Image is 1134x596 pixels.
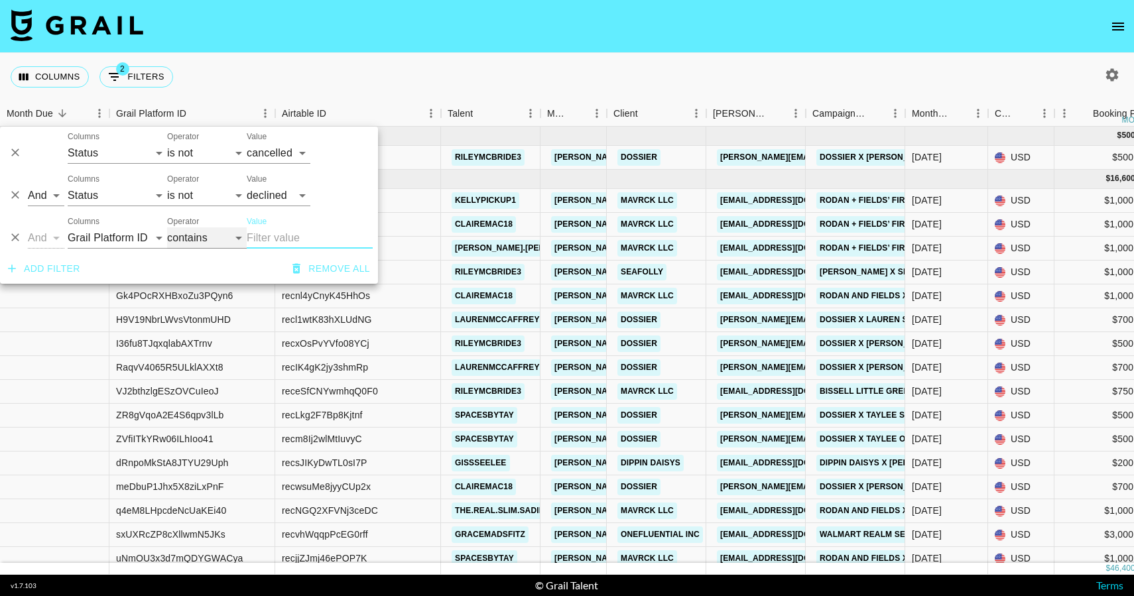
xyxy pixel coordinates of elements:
a: [PERSON_NAME][EMAIL_ADDRESS][PERSON_NAME][DOMAIN_NAME] [551,383,836,400]
label: Operator [167,216,199,227]
a: Dossier x Taylee October [816,431,943,447]
button: Sort [767,104,786,123]
a: clairemac18 [452,288,516,304]
div: USD [988,308,1054,332]
span: 2 [116,62,129,76]
a: Mavrck LLC [617,216,677,233]
div: Campaign (Type) [806,101,905,127]
div: $ [1105,173,1110,184]
div: Manager [540,101,607,127]
div: Grail Platform ID [109,101,275,127]
a: gissseelee [452,455,510,471]
button: Sort [186,104,205,123]
div: recwsuMe8jyyCUp2x [282,480,371,493]
div: recnl4yCnyK45HhOs [282,289,370,302]
div: receSfCNYwmhqQ0F0 [282,385,378,398]
button: Menu [885,103,905,123]
button: Menu [587,103,607,123]
input: Filter value [247,227,373,249]
a: [PERSON_NAME][EMAIL_ADDRESS][PERSON_NAME][DOMAIN_NAME] [551,264,836,280]
a: [PERSON_NAME][EMAIL_ADDRESS][DOMAIN_NAME] [717,149,933,166]
a: Mavrck LLC [617,550,677,567]
div: recsJIKyDwTL0sI7P [282,456,367,469]
div: Booker [706,101,806,127]
div: Oct '25 [912,313,942,326]
div: recNGQ2XFVNj3ceDC [282,504,378,517]
a: [PERSON_NAME][EMAIL_ADDRESS][DOMAIN_NAME] [717,407,933,424]
a: Rodan and Fields x [PERSON_NAME] [816,288,981,304]
a: [PERSON_NAME][EMAIL_ADDRESS][PERSON_NAME][DOMAIN_NAME] [551,240,836,257]
a: Dippin Daisys [617,455,684,471]
a: Rodan + Fields’ First-Ever Advent Calendar Campaign! [816,216,1074,233]
div: ZR8gVqoA2E4S6qpv3lLb [116,408,224,422]
label: Value [247,216,267,227]
button: Remove all [287,257,375,281]
div: v 1.7.103 [11,581,36,590]
select: Logic operator [28,185,64,206]
button: Sort [638,104,657,123]
a: [EMAIL_ADDRESS][DOMAIN_NAME] [717,503,865,519]
a: [EMAIL_ADDRESS][DOMAIN_NAME] [717,264,865,280]
a: Dossier x [PERSON_NAME] [816,335,938,352]
div: USD [988,451,1054,475]
a: [PERSON_NAME][EMAIL_ADDRESS][PERSON_NAME][DOMAIN_NAME] [551,359,836,376]
label: Operator [167,131,199,143]
button: Menu [521,103,540,123]
div: recl1wtK83hXLUdNG [282,313,372,326]
div: Talent [441,101,540,127]
button: Menu [255,103,275,123]
div: Currency [988,101,1054,127]
button: Select columns [11,66,89,88]
div: © Grail Talent [535,579,598,592]
select: Logic operator [28,227,64,249]
label: Columns [68,174,99,185]
button: Menu [968,103,988,123]
div: Currency [995,101,1016,127]
button: Sort [326,104,345,123]
a: [PERSON_NAME][EMAIL_ADDRESS][PERSON_NAME][DOMAIN_NAME] [551,149,836,166]
div: [PERSON_NAME] [713,101,767,127]
div: recIK4gK2jy3shmRp [282,361,368,374]
a: Mavrck LLC [617,503,677,519]
div: USD [988,189,1054,213]
div: dRnpoMkStA8JTYU29Uph [116,456,229,469]
a: Dossier x [PERSON_NAME] [816,479,938,495]
a: Rodan and Fields x Mercedes [816,503,960,519]
button: Menu [421,103,441,123]
a: laurenmccaffrey [452,359,543,376]
a: OneFluential Inc [617,526,703,543]
a: [PERSON_NAME].[PERSON_NAME] [452,240,597,257]
div: sxUXRcZP8cXllwmN5JKs [116,528,225,541]
div: q4eM8LHpcdeNcUaKEi40 [116,504,226,517]
div: USD [988,356,1054,380]
div: Airtable ID [275,101,441,127]
a: rileymcbride3 [452,264,525,280]
div: Oct '25 [912,241,942,255]
div: recLkg2F7Bp8Kjtnf [282,408,363,422]
div: Oct '25 [912,528,942,541]
a: [EMAIL_ADDRESS][DOMAIN_NAME] [717,526,865,543]
div: recm8Ij2wlMtIuvyC [282,432,362,446]
a: Mavrck LLC [617,192,677,209]
a: Rodan and Fields x @spacesbytay [816,550,980,567]
a: Dossier [617,431,661,447]
a: BISSELL Little Green Mini [816,383,938,400]
div: recvhWqqpPcEG0rff [282,528,368,541]
a: [PERSON_NAME][EMAIL_ADDRESS][DOMAIN_NAME] [717,335,933,352]
a: [EMAIL_ADDRESS][DOMAIN_NAME] [717,383,865,400]
label: Value [247,131,267,143]
div: USD [988,237,1054,261]
div: recxOsPvYVfo08YCj [282,337,369,350]
div: USD [988,475,1054,499]
button: Delete [5,143,25,162]
a: [PERSON_NAME][EMAIL_ADDRESS][PERSON_NAME][DOMAIN_NAME] [551,503,836,519]
a: [EMAIL_ADDRESS][DOMAIN_NAME] [717,288,865,304]
a: [PERSON_NAME][EMAIL_ADDRESS][DOMAIN_NAME] [717,312,933,328]
div: Month Due [912,101,950,127]
a: [PERSON_NAME] x Seafolly [816,264,944,280]
div: Airtable ID [282,101,326,127]
a: [EMAIL_ADDRESS][DOMAIN_NAME] [717,216,865,233]
div: Oct '25 [912,456,942,469]
button: Sort [568,104,587,123]
a: [PERSON_NAME][EMAIL_ADDRESS][DOMAIN_NAME] [717,479,933,495]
